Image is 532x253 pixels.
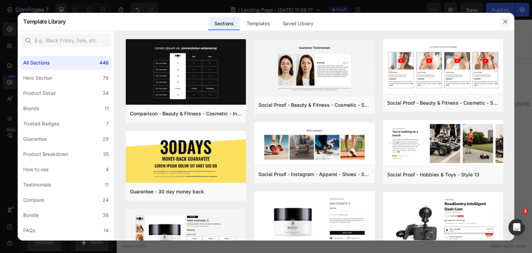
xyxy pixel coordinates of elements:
[106,165,109,174] div: 4
[187,168,224,175] span: from URL or image
[126,131,246,184] img: g30.png
[23,12,66,30] h2: Template Library
[23,181,51,189] div: Testimonials
[133,160,175,167] div: Choose templates
[190,117,225,123] strong: Tracking An Order
[189,64,227,70] strong: Receiving An Order
[23,196,44,204] div: Compare
[103,196,109,204] div: 24
[258,101,370,109] div: Social Proof - Beauty & Fitness - Cosmetic - Style 16
[23,59,50,67] div: All Sections
[23,226,35,235] div: FAQs
[99,59,109,67] div: 446
[246,47,269,53] u: refundable
[23,165,48,174] div: How to use
[233,168,285,175] span: then drag & drop elements
[238,160,281,167] div: Add blank section
[130,187,204,196] div: Guarantee - 30 day money back
[130,110,242,118] div: Comparison - Beauty & Fitness - Cosmetic - Ingredients - Style 19
[383,39,503,95] img: sp8.png
[106,120,109,128] div: 7
[258,170,370,178] div: Social Proof - Instagram - Apparel - Shoes - Style 30
[352,15,388,20] div: Drop element here
[254,122,374,167] img: sp30.png
[277,17,319,30] div: Saved Library
[23,89,55,97] div: Product Detail
[105,104,109,113] div: 11
[145,47,270,53] span: Original order shipping and delivery costs are .
[188,160,224,167] div: Generate layout
[116,20,194,26] span: Price depends on the weight of your order.
[103,150,109,158] div: 35
[103,74,109,82] div: 76
[254,39,374,97] img: sp16.png
[23,74,52,82] div: Hero Section
[209,17,239,30] div: Sections
[20,34,112,47] input: E.g.: Black Friday, Sale, etc.
[144,30,167,36] span: $ 13.50-25.00
[103,89,109,97] div: 34
[241,17,275,30] div: Templates
[104,226,109,235] div: 14
[215,20,306,36] span: Shipping cost is calculated after placing an order. Additional invoice is sent after that.
[387,171,479,179] div: Social Proof - Hobbies & Toys - Style 13
[23,120,59,128] div: Trusted Badges
[23,150,68,158] div: Product Breakdown
[105,181,109,189] div: 11
[103,211,109,219] div: 36
[1,124,415,133] p: As soon as your order has been dispatched you will receive an email with the tracking number.
[387,99,499,107] div: Social Proof - Beauty & Fitness - Cosmetic - Style 8
[103,135,109,143] div: 29
[23,135,47,143] div: Guarantee
[383,120,503,167] img: sp13.png
[238,47,245,53] u: not
[23,211,39,219] div: Bundle
[192,145,224,152] span: Add section
[240,9,282,15] span: (currently unavailable)
[1,72,415,107] p: Your order will be delivered during business hours (8am – 6pm, [DATE] – [DATE]). Orders received ...
[126,39,246,106] img: c19.png
[36,15,72,20] div: Drop element here
[508,219,525,236] iframe: Intercom live chat
[130,168,177,175] span: inspired by CRO experts
[130,9,181,15] span: (now from 21 working days)
[523,209,528,214] span: 2
[23,104,39,113] div: Brands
